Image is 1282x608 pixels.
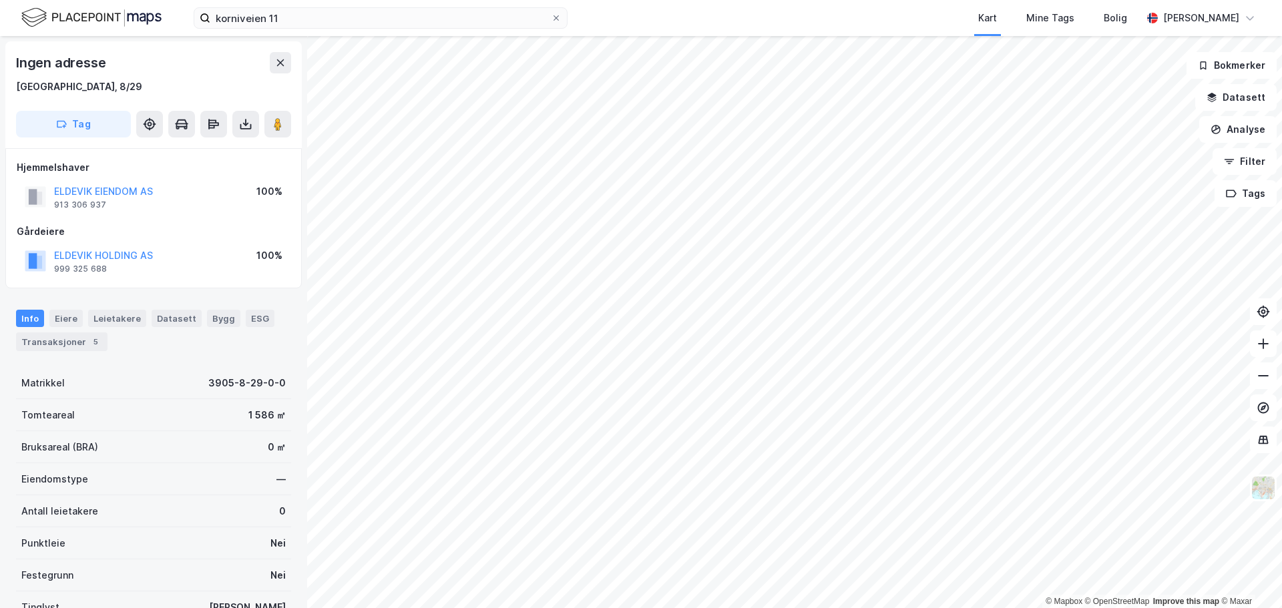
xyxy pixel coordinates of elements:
[16,79,142,95] div: [GEOGRAPHIC_DATA], 8/29
[49,310,83,327] div: Eiere
[1104,10,1127,26] div: Bolig
[1163,10,1239,26] div: [PERSON_NAME]
[21,439,98,455] div: Bruksareal (BRA)
[21,471,88,487] div: Eiendomstype
[88,310,146,327] div: Leietakere
[256,248,282,264] div: 100%
[17,160,290,176] div: Hjemmelshaver
[152,310,202,327] div: Datasett
[276,471,286,487] div: —
[1026,10,1074,26] div: Mine Tags
[1195,84,1277,111] button: Datasett
[978,10,997,26] div: Kart
[1046,597,1082,606] a: Mapbox
[21,6,162,29] img: logo.f888ab2527a4732fd821a326f86c7f29.svg
[210,8,551,28] input: Søk på adresse, matrikkel, gårdeiere, leietakere eller personer
[1251,475,1276,501] img: Z
[16,111,131,137] button: Tag
[17,224,290,240] div: Gårdeiere
[1199,116,1277,143] button: Analyse
[54,200,106,210] div: 913 306 937
[207,310,240,327] div: Bygg
[21,567,73,583] div: Festegrunn
[1215,544,1282,608] iframe: Chat Widget
[16,310,44,327] div: Info
[1187,52,1277,79] button: Bokmerker
[256,184,282,200] div: 100%
[279,503,286,519] div: 0
[89,335,102,348] div: 5
[54,264,107,274] div: 999 325 688
[268,439,286,455] div: 0 ㎡
[1213,148,1277,175] button: Filter
[1215,180,1277,207] button: Tags
[1153,597,1219,606] a: Improve this map
[16,52,108,73] div: Ingen adresse
[16,332,108,351] div: Transaksjoner
[270,535,286,551] div: Nei
[21,407,75,423] div: Tomteareal
[248,407,286,423] div: 1 586 ㎡
[208,375,286,391] div: 3905-8-29-0-0
[246,310,274,327] div: ESG
[21,375,65,391] div: Matrikkel
[21,503,98,519] div: Antall leietakere
[270,567,286,583] div: Nei
[21,535,65,551] div: Punktleie
[1085,597,1150,606] a: OpenStreetMap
